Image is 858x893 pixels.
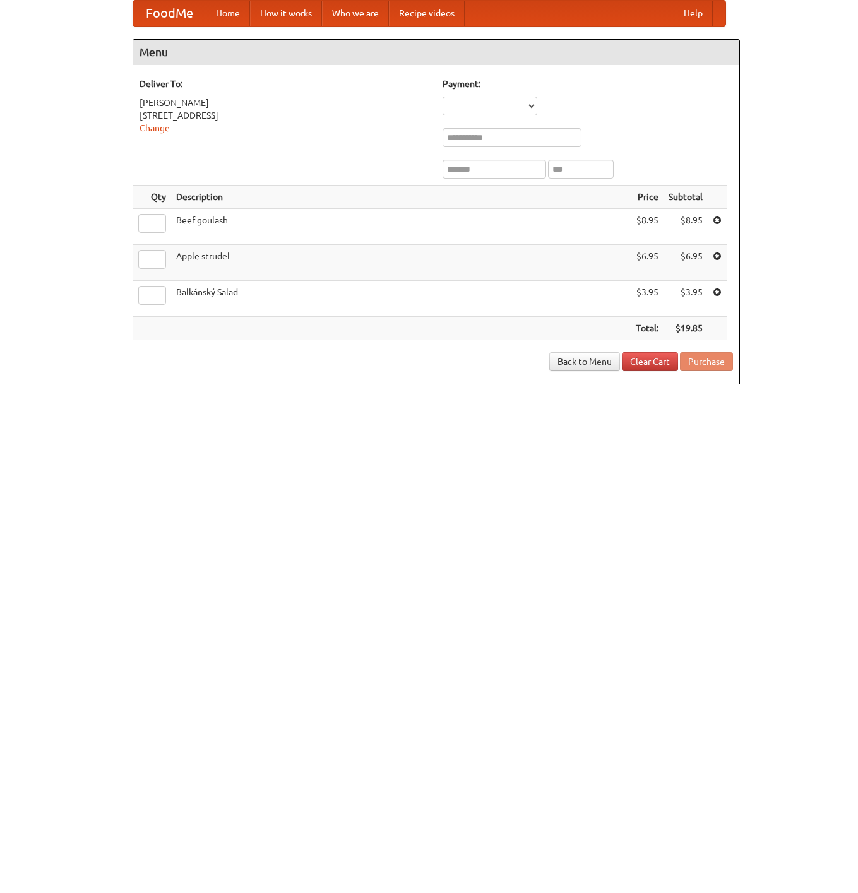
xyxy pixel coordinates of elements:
[680,352,733,371] button: Purchase
[631,281,664,317] td: $3.95
[171,281,631,317] td: Balkánský Salad
[389,1,465,26] a: Recipe videos
[664,317,708,340] th: $19.85
[133,186,171,209] th: Qty
[140,123,170,133] a: Change
[631,186,664,209] th: Price
[549,352,620,371] a: Back to Menu
[631,209,664,245] td: $8.95
[622,352,678,371] a: Clear Cart
[133,1,206,26] a: FoodMe
[171,186,631,209] th: Description
[664,186,708,209] th: Subtotal
[443,78,733,90] h5: Payment:
[171,245,631,281] td: Apple strudel
[631,245,664,281] td: $6.95
[664,245,708,281] td: $6.95
[664,281,708,317] td: $3.95
[171,209,631,245] td: Beef goulash
[140,97,430,109] div: [PERSON_NAME]
[140,109,430,122] div: [STREET_ADDRESS]
[631,317,664,340] th: Total:
[664,209,708,245] td: $8.95
[206,1,250,26] a: Home
[250,1,322,26] a: How it works
[133,40,739,65] h4: Menu
[322,1,389,26] a: Who we are
[674,1,713,26] a: Help
[140,78,430,90] h5: Deliver To:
